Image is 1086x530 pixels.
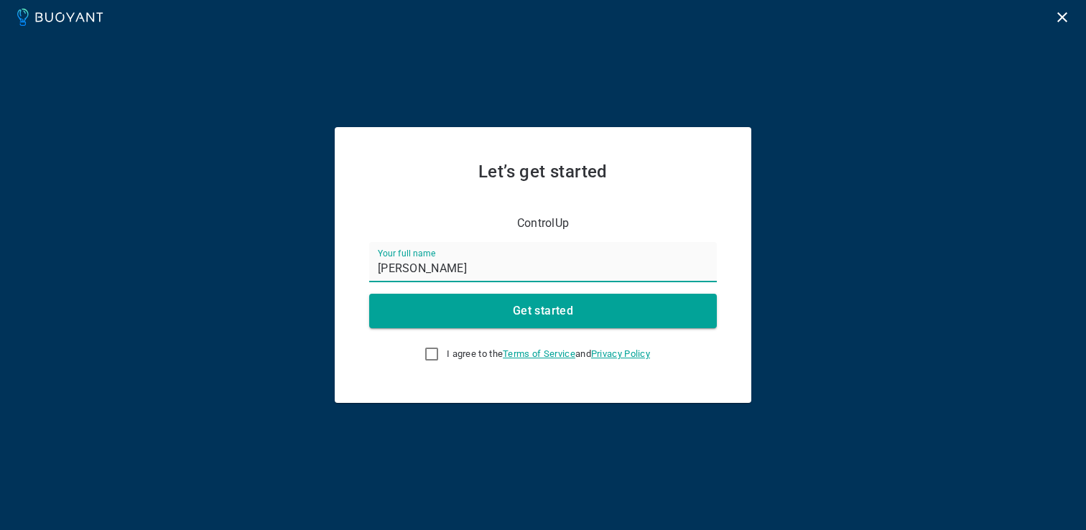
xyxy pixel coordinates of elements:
label: Your full name [378,247,435,259]
button: Logout [1050,5,1075,29]
span: I agree to the and [447,348,650,360]
p: ControlUp [517,216,570,231]
a: Logout [1050,9,1075,23]
h2: Let’s get started [369,162,717,182]
a: Terms of Service [503,348,575,359]
button: Get started [369,294,717,328]
h4: Get started [513,304,573,318]
a: Privacy Policy [591,348,650,359]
